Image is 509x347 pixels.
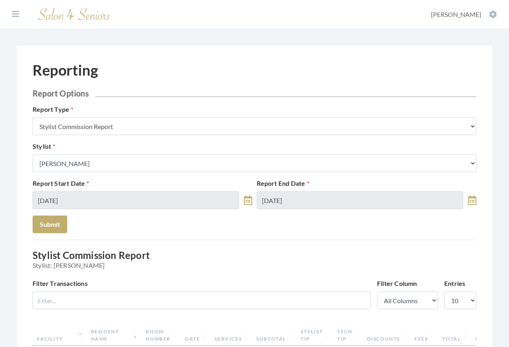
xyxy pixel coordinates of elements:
label: Report Start Date [33,179,89,188]
th: Room Number: activate to sort column ascending [142,325,181,346]
th: Fees: activate to sort column ascending [410,325,438,346]
th: Total: activate to sort column ascending [438,325,471,346]
button: Submit [33,216,67,233]
h1: Reporting [33,62,98,79]
img: Salon 4 Seniors [34,5,114,24]
label: Stylist [33,142,56,151]
button: [PERSON_NAME] [429,10,499,19]
th: Subtotal: activate to sort column ascending [252,325,297,346]
span: Stylist: [PERSON_NAME] [33,261,476,269]
th: Resident Name: activate to sort column ascending [87,325,142,346]
input: Filter... [33,292,371,309]
th: Stylist Tip: activate to sort column ascending [297,325,333,346]
th: Tech Tip: activate to sort column ascending [333,325,363,346]
a: toggle [468,191,476,209]
label: Filter Transactions [33,279,88,288]
input: Select Date [257,191,463,209]
input: Select Date [33,191,239,209]
h2: Report Options [33,88,476,98]
label: Report Type [33,105,73,114]
th: Discounts: activate to sort column ascending [363,325,410,346]
th: Facility: activate to sort column descending [33,325,87,346]
label: Entries [444,279,465,288]
span: [PERSON_NAME] [431,10,481,18]
th: Date: activate to sort column ascending [181,325,210,346]
h3: Stylist Commission Report [33,250,476,269]
th: Services: activate to sort column ascending [210,325,252,346]
a: toggle [244,191,252,209]
label: Filter Column [377,279,417,288]
label: Report End Date [257,179,309,188]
